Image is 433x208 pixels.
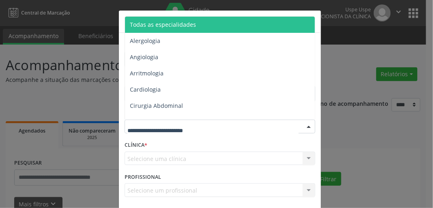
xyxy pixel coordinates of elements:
span: Angiologia [130,53,158,61]
h5: Relatório de agendamentos [125,16,218,27]
label: CLÍNICA [125,139,147,152]
span: Alergologia [130,37,160,45]
span: Cirurgia Abdominal [130,102,183,109]
span: Todas as especialidades [130,21,196,28]
span: Cardiologia [130,86,161,93]
span: Cirurgia Bariatrica [130,118,180,126]
button: Close [305,11,321,30]
span: Arritmologia [130,69,164,77]
label: PROFISSIONAL [125,171,161,183]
